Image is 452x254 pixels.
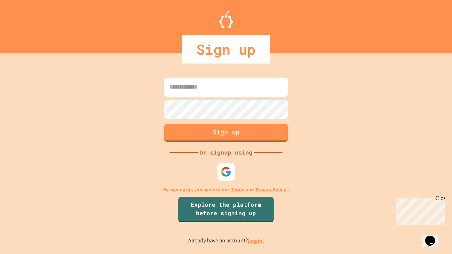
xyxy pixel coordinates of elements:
[219,11,233,28] img: Logo.svg
[188,236,264,245] p: Already have an account?
[422,226,445,247] iframe: chat widget
[393,195,445,225] iframe: chat widget
[231,186,244,193] a: Terms
[163,186,289,193] p: By signing up, you agree to our and .
[256,186,286,193] a: Privacy Policy
[198,148,254,157] div: Or signup using
[178,197,274,222] a: Explore the platform before signing up
[248,237,264,244] a: Log in.
[182,35,270,64] div: Sign up
[221,167,231,177] img: google-icon.svg
[164,124,288,142] button: Sign up
[3,3,49,45] div: Chat with us now!Close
